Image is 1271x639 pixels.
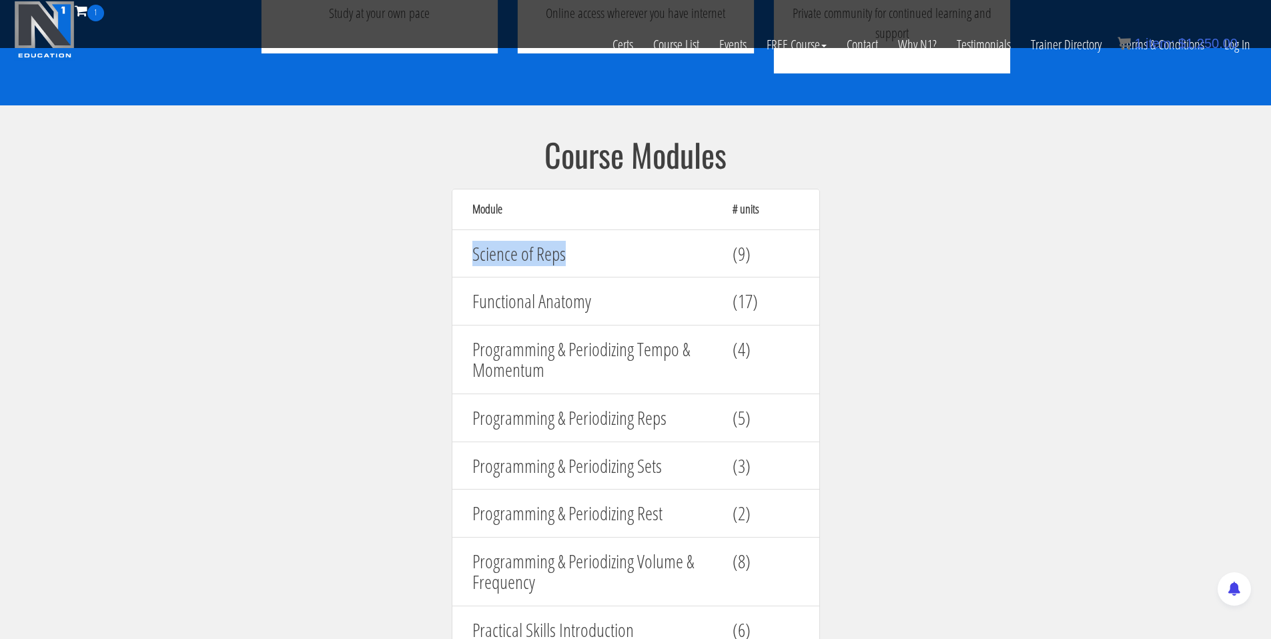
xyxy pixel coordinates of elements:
[888,21,947,68] a: Why N1?
[1112,21,1214,68] a: Terms & Conditions
[733,503,799,524] h4: (2)
[472,339,713,380] h4: Programming & Periodizing Tempo & Momentum
[87,5,104,21] span: 1
[1146,36,1174,51] span: item:
[1118,37,1131,50] img: icon11.png
[472,408,713,428] h4: Programming & Periodizing Reps
[709,21,757,68] a: Events
[733,201,759,217] strong: # units
[733,456,799,476] h4: (3)
[947,21,1021,68] a: Testimonials
[1021,21,1112,68] a: Trainer Directory
[757,21,837,68] a: FREE Course
[472,456,713,476] h4: Programming & Periodizing Sets
[837,21,888,68] a: Contact
[733,551,799,572] h4: (8)
[472,503,713,524] h4: Programming & Periodizing Rest
[733,243,799,264] h4: (9)
[733,408,799,428] h4: (5)
[472,201,502,217] strong: Module
[14,1,75,61] img: n1-education
[602,21,643,68] a: Certs
[733,291,799,311] h4: (17)
[472,243,713,264] h4: Science of Reps
[1134,36,1142,51] span: 1
[643,21,709,68] a: Course List
[1214,21,1260,68] a: Log In
[1178,36,1186,51] span: $
[472,551,713,592] h4: Programming & Periodizing Volume & Frequency
[452,137,820,189] h2: Course Modules
[733,339,799,360] h4: (4)
[1118,36,1238,51] a: 1 item: $1,250.00
[1178,36,1238,51] bdi: 1,250.00
[472,291,713,311] h4: Functional Anatomy
[75,1,104,19] a: 1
